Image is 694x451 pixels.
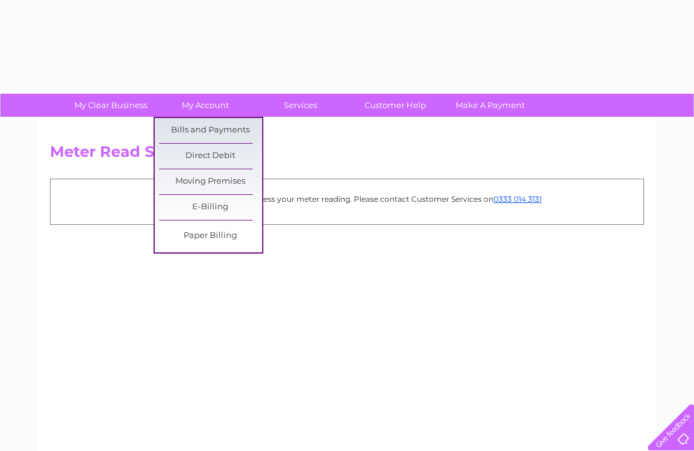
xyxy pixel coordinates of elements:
p: Sorry we were unable to process your meter reading. Please contact Customer Services on [57,193,637,205]
a: 0333 014 3131 [494,194,542,204]
a: Bills and Payments [159,118,262,143]
a: Direct Debit [159,144,262,169]
a: My Clear Business [59,94,162,117]
a: Make A Payment [439,94,542,117]
a: Customer Help [344,94,447,117]
h2: Meter Read Submitted [50,143,644,167]
a: Paper Billing [159,224,262,249]
a: Moving Premises [159,169,262,194]
a: Services [249,94,352,117]
a: My Account [154,94,257,117]
a: E-Billing [159,195,262,220]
